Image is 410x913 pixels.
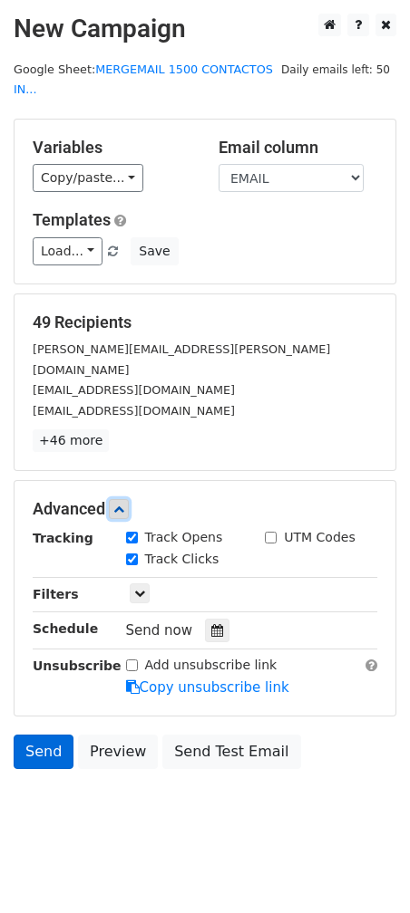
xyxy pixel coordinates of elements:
[131,237,178,265] button: Save
[33,404,235,418] small: [EMAIL_ADDRESS][DOMAIN_NAME]
[319,826,410,913] iframe: Chat Widget
[33,312,377,332] h5: 49 Recipients
[126,622,193,639] span: Send now
[33,383,235,397] small: [EMAIL_ADDRESS][DOMAIN_NAME]
[33,429,109,452] a: +46 more
[145,656,278,675] label: Add unsubscribe link
[14,62,273,97] a: MERGEMAIL 1500 CONTACTOS IN...
[33,237,102,265] a: Load...
[162,735,300,769] a: Send Test Email
[33,210,111,229] a: Templates
[33,164,143,192] a: Copy/paste...
[275,60,396,80] span: Daily emails left: 50
[14,735,73,769] a: Send
[145,550,220,569] label: Track Clicks
[33,658,122,673] strong: Unsubscribe
[14,14,396,44] h2: New Campaign
[219,138,377,158] h5: Email column
[33,587,79,601] strong: Filters
[33,621,98,636] strong: Schedule
[33,499,377,519] h5: Advanced
[145,528,223,547] label: Track Opens
[14,62,273,97] small: Google Sheet:
[78,735,158,769] a: Preview
[126,679,289,696] a: Copy unsubscribe link
[319,826,410,913] div: Widget de chat
[33,342,330,377] small: [PERSON_NAME][EMAIL_ADDRESS][PERSON_NAME][DOMAIN_NAME]
[33,531,93,545] strong: Tracking
[33,138,191,158] h5: Variables
[275,62,396,76] a: Daily emails left: 50
[284,528,355,547] label: UTM Codes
